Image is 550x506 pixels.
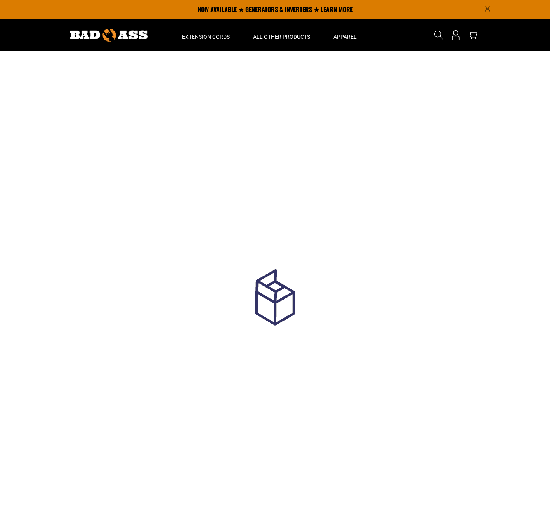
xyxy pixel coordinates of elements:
[322,19,368,51] summary: Apparel
[225,254,326,355] img: loadingGif.gif
[253,33,310,40] span: All Other Products
[170,19,241,51] summary: Extension Cords
[432,29,445,41] summary: Search
[70,29,148,42] img: Bad Ass Extension Cords
[241,19,322,51] summary: All Other Products
[333,33,357,40] span: Apparel
[182,33,230,40] span: Extension Cords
